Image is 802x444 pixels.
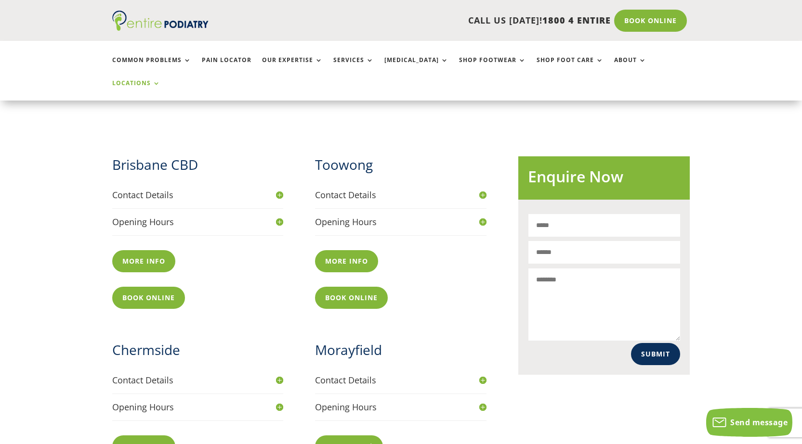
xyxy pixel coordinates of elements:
h4: Contact Details [112,189,284,201]
a: About [614,57,646,77]
h4: Opening Hours [112,401,284,413]
a: Book Online [315,287,388,309]
h4: Opening Hours [315,401,486,413]
a: Entire Podiatry [112,23,209,33]
h4: Contact Details [315,374,486,386]
p: CALL US [DATE]! [246,14,611,27]
h2: Toowong [315,155,486,179]
button: Submit [631,343,680,365]
h4: Contact Details [112,374,284,386]
span: 1800 4 ENTIRE [542,14,611,26]
a: Our Expertise [262,57,323,77]
img: logo (1) [112,11,209,31]
a: Shop Foot Care [537,57,604,77]
h2: Brisbane CBD [112,155,284,179]
a: Pain Locator [202,57,251,77]
a: Shop Footwear [459,57,526,77]
a: Common Problems [112,57,191,77]
a: More info [315,250,378,272]
a: Book Online [112,287,185,309]
span: Send message [730,417,788,428]
a: Book Online [614,10,687,32]
h4: Contact Details [315,189,486,201]
h2: Morayfield [315,341,486,364]
a: Services [333,57,374,77]
a: More info [112,250,175,272]
h4: Opening Hours [315,216,486,228]
h4: Opening Hours [112,216,284,228]
a: Locations [112,80,160,101]
a: [MEDICAL_DATA] [384,57,448,77]
h2: Enquire Now [528,166,680,192]
h2: Chermside [112,341,284,364]
button: Send message [706,408,792,437]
